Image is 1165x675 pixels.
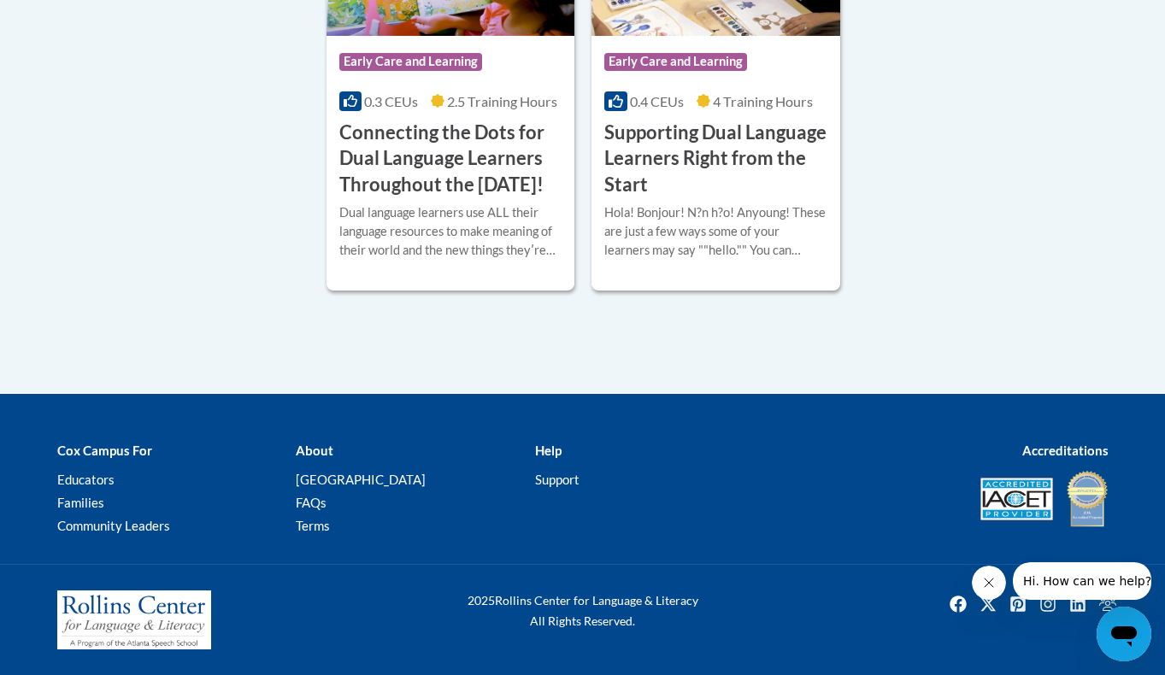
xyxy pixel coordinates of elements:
div: Rollins Center for Language & Literacy All Rights Reserved. [403,590,762,631]
a: Instagram [1034,590,1062,618]
a: Support [535,472,580,487]
h3: Connecting the Dots for Dual Language Learners Throughout the [DATE]! [339,120,562,198]
a: Families [57,495,104,510]
a: Facebook Group [1094,590,1121,618]
img: Pinterest icon [1004,590,1032,618]
img: Facebook group icon [1094,590,1121,618]
div: Hola! Bonjour! N?n h?o! Anyoung! These are just a few ways some of your learners may say ""hello.... [604,203,827,260]
span: 4 Training Hours [713,93,813,109]
img: Accredited IACET® Provider [980,478,1053,520]
span: 2025 [468,593,495,607]
iframe: Button to launch messaging window [1097,607,1151,661]
b: Accreditations [1022,443,1109,458]
a: FAQs [296,495,327,510]
span: Early Care and Learning [604,53,747,70]
a: Terms [296,518,330,533]
iframe: Close message [972,566,1006,600]
b: About [296,443,333,458]
a: Community Leaders [57,518,170,533]
a: [GEOGRAPHIC_DATA] [296,472,426,487]
span: Early Care and Learning [339,53,482,70]
span: 0.4 CEUs [630,93,684,109]
img: Rollins Center for Language & Literacy - A Program of the Atlanta Speech School [57,590,211,650]
iframe: Message from company [1013,562,1151,600]
span: 2.5 Training Hours [447,93,557,109]
span: 0.3 CEUs [364,93,418,109]
a: Pinterest [1004,590,1032,618]
img: Facebook icon [944,590,972,618]
a: Linkedin [1064,590,1091,618]
h3: Supporting Dual Language Learners Right from the Start [604,120,827,198]
a: Educators [57,472,115,487]
img: Twitter icon [974,590,1002,618]
img: Instagram icon [1034,590,1062,618]
b: Cox Campus For [57,443,152,458]
div: Dual language learners use ALL their language resources to make meaning of their world and the ne... [339,203,562,260]
b: Help [535,443,562,458]
img: LinkedIn icon [1064,590,1091,618]
a: Facebook [944,590,972,618]
a: Twitter [974,590,1002,618]
img: IDA® Accredited [1066,469,1109,529]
